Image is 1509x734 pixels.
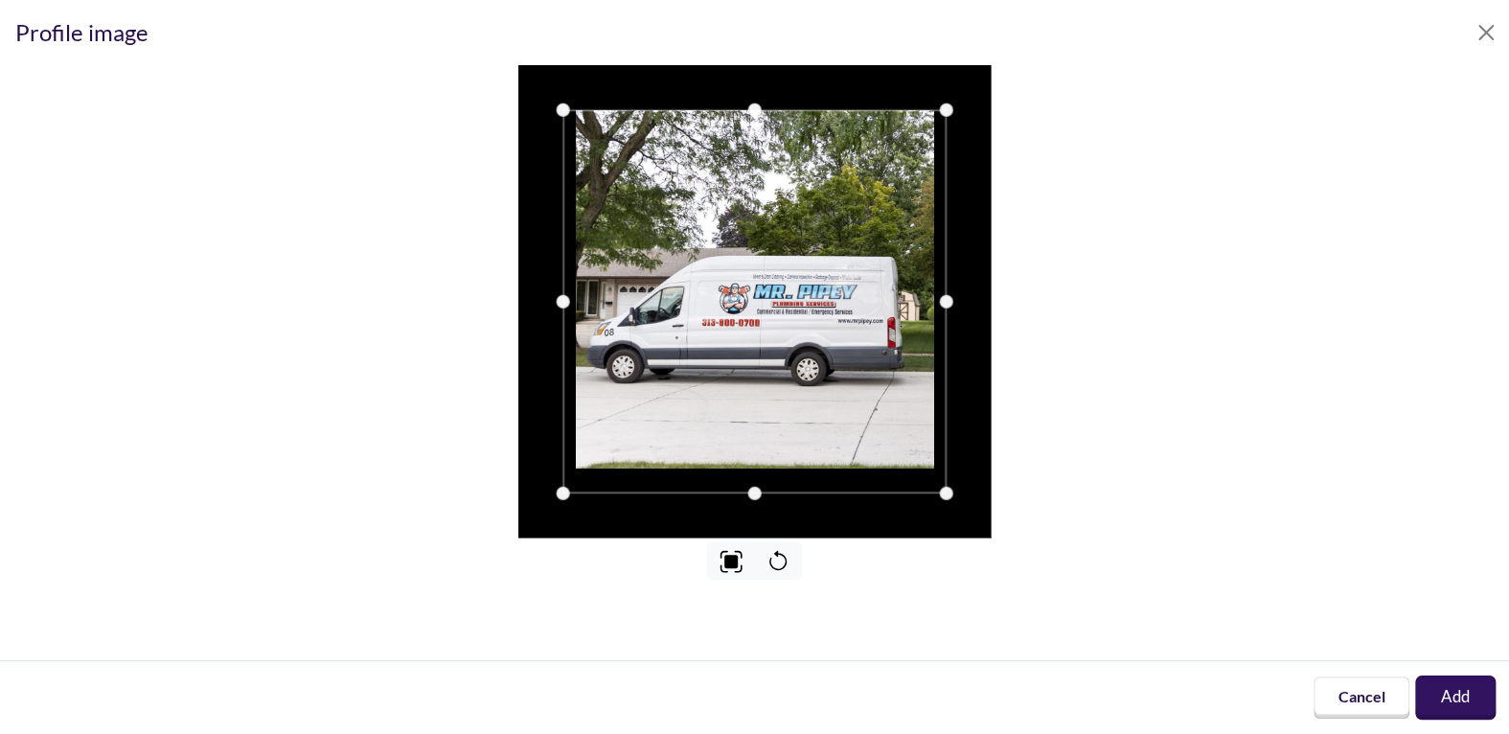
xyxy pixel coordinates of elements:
img: Center image [720,550,743,573]
button: Add [1415,676,1496,720]
div: Profile image [15,15,149,50]
button: Close [1471,17,1501,48]
button: Cancel [1314,677,1409,719]
svg: Reset image [766,550,789,573]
